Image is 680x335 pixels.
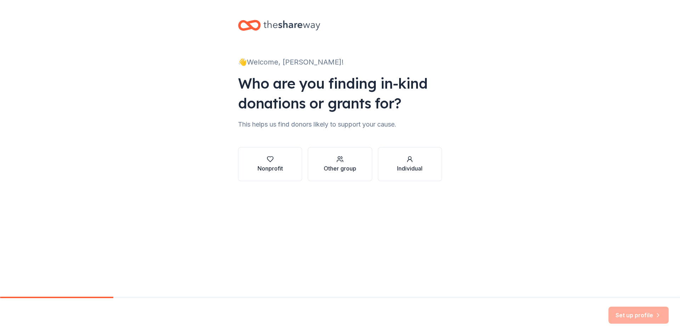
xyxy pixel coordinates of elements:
[257,164,283,173] div: Nonprofit
[378,147,442,181] button: Individual
[238,119,442,130] div: This helps us find donors likely to support your cause.
[324,164,356,173] div: Other group
[308,147,372,181] button: Other group
[238,147,302,181] button: Nonprofit
[397,164,423,173] div: Individual
[238,56,442,68] div: 👋 Welcome, [PERSON_NAME]!
[238,73,442,113] div: Who are you finding in-kind donations or grants for?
